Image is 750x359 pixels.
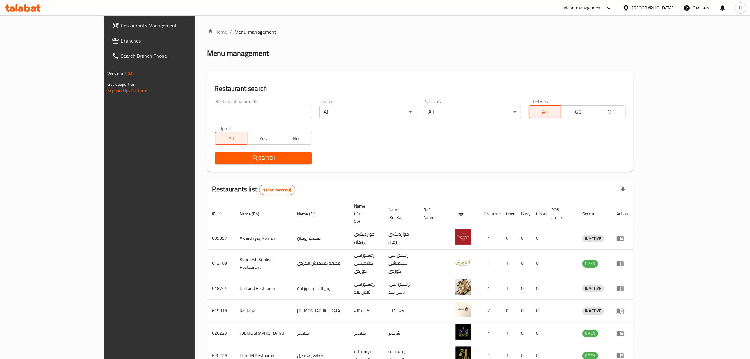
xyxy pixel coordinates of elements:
[739,4,742,11] span: H
[218,134,245,143] span: All
[247,132,279,145] button: Yes
[349,227,383,250] td: خواردنگەی ڕۆمان
[616,260,628,267] div: Menu
[479,322,501,344] td: 1
[596,107,623,116] span: TMP
[383,277,419,300] td: .ڕێستۆرانتی ئایس لاند
[235,250,292,277] td: Kshmesh Kurdish Restaurant
[319,106,416,118] div: All
[455,302,471,317] img: Kastana
[292,300,349,322] td: [DEMOGRAPHIC_DATA]
[615,182,631,197] div: Export file
[424,106,521,118] div: All
[516,300,531,322] td: 0
[516,277,531,300] td: 0
[582,285,604,292] span: INACTIVE
[455,279,471,295] img: Ice Land Restaurant
[219,126,231,130] label: Upsell
[582,307,604,315] div: INACTIVE
[533,99,549,103] label: Delivery
[564,107,591,116] span: TGO
[561,105,593,118] button: TGO
[107,69,123,78] span: Version:
[531,200,546,227] th: Closed
[531,322,546,344] td: 0
[582,330,598,337] span: OPEN
[529,105,561,118] button: All
[501,300,516,322] td: 0
[455,254,471,270] img: Kshmesh Kurdish Restaurant
[349,322,383,344] td: شانديز
[207,28,633,36] nav: breadcrumb
[235,300,292,322] td: Kastana
[121,22,225,29] span: Restaurants Management
[479,300,501,322] td: 2
[616,285,628,292] div: Menu
[593,105,626,118] button: TMP
[215,84,626,93] h2: Restaurant search
[611,200,633,227] th: Action
[250,134,277,143] span: Yes
[501,200,516,227] th: Open
[479,250,501,277] td: 1
[564,4,602,12] div: Menu-management
[207,48,269,58] h2: Menu management
[424,206,443,221] span: Ref. Name
[212,210,224,218] span: ID
[616,307,628,315] div: Menu
[516,250,531,277] td: 0
[235,277,292,300] td: Ice Land Restaurant
[501,277,516,300] td: 1
[349,300,383,322] td: کەستانە
[582,260,598,267] span: OPEN
[282,134,309,143] span: No
[212,185,295,195] h2: Restaurants list
[531,277,546,300] td: 0
[259,187,295,193] span: 11446 record(s)
[124,69,134,78] span: 1.0.0
[279,132,312,145] button: No
[582,235,604,242] div: INACTIVE
[383,227,419,250] td: خواردنگەی ڕۆمان
[616,329,628,337] div: Menu
[349,250,383,277] td: رێستۆرانتی کشمیشى كوردى
[455,229,471,245] img: Xwardngay Roman
[297,210,324,218] span: Name (Ar)
[479,200,501,227] th: Branches
[531,300,546,322] td: 0
[259,185,295,195] div: Total records count
[582,235,604,242] span: INACTIVE
[220,154,307,162] span: Search
[479,227,501,250] td: 1
[383,300,419,322] td: کەستانە
[107,18,230,33] a: Restaurants Management
[121,37,225,44] span: Branches
[383,250,419,277] td: رێستۆرانتی کشمیشى كوردى
[531,227,546,250] td: 0
[121,52,225,60] span: Search Branch Phone
[235,227,292,250] td: Xwardngay Roman
[292,322,349,344] td: شانديز
[215,132,247,145] button: All
[235,322,292,344] td: [DEMOGRAPHIC_DATA]
[450,200,479,227] th: Logo
[516,227,531,250] td: 0
[215,106,312,118] input: Search for restaurant name or ID..
[531,107,558,116] span: All
[388,206,411,221] span: Name (Ku-Ba)
[632,4,673,11] div: [GEOGRAPHIC_DATA]
[292,250,349,277] td: مطعم كشميش الكردي
[501,322,516,344] td: 1
[516,200,531,227] th: Busy
[455,324,471,340] img: Shandiz
[349,277,383,300] td: ڕێستۆرانتی ئایس لاند
[292,227,349,250] td: مطعم رومان
[501,227,516,250] td: 0
[107,33,230,48] a: Branches
[292,277,349,300] td: ايس لاند ريستورانت
[516,322,531,344] td: 0
[354,202,376,225] span: Name (Ku-So)
[383,322,419,344] td: شانديز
